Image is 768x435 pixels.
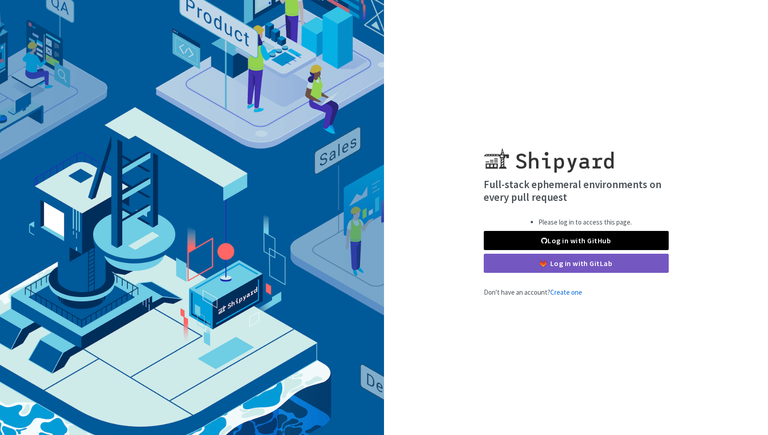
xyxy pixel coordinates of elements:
[484,231,669,250] a: Log in with GitHub
[538,217,632,228] li: Please log in to access this page.
[540,260,547,267] img: gitlab-color.svg
[550,288,582,297] a: Create one
[484,288,582,297] span: Don't have an account?
[484,178,669,203] h4: Full-stack ephemeral environments on every pull request
[484,137,614,173] img: Shipyard logo
[484,254,669,273] a: Log in with GitLab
